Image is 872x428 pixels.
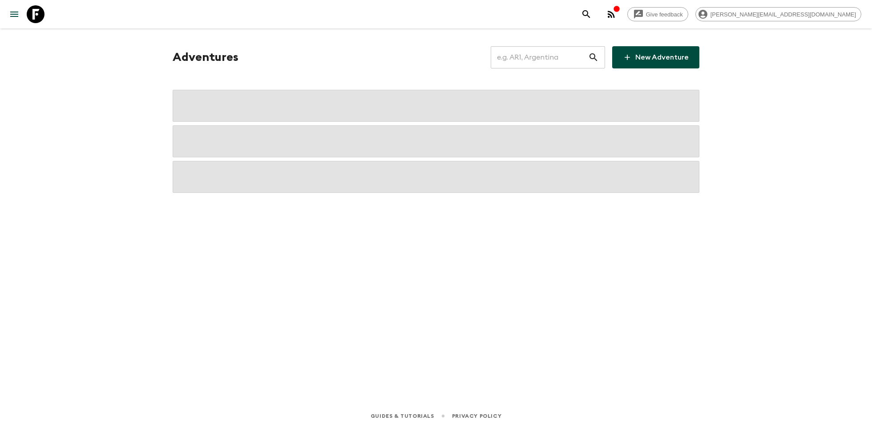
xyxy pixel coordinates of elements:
button: search adventures [577,5,595,23]
a: Give feedback [627,7,688,21]
span: Give feedback [641,11,688,18]
a: New Adventure [612,46,699,68]
input: e.g. AR1, Argentina [491,45,588,70]
a: Guides & Tutorials [371,411,434,421]
button: menu [5,5,23,23]
h1: Adventures [173,48,238,66]
a: Privacy Policy [452,411,501,421]
div: [PERSON_NAME][EMAIL_ADDRESS][DOMAIN_NAME] [695,7,861,21]
span: [PERSON_NAME][EMAIL_ADDRESS][DOMAIN_NAME] [706,11,861,18]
